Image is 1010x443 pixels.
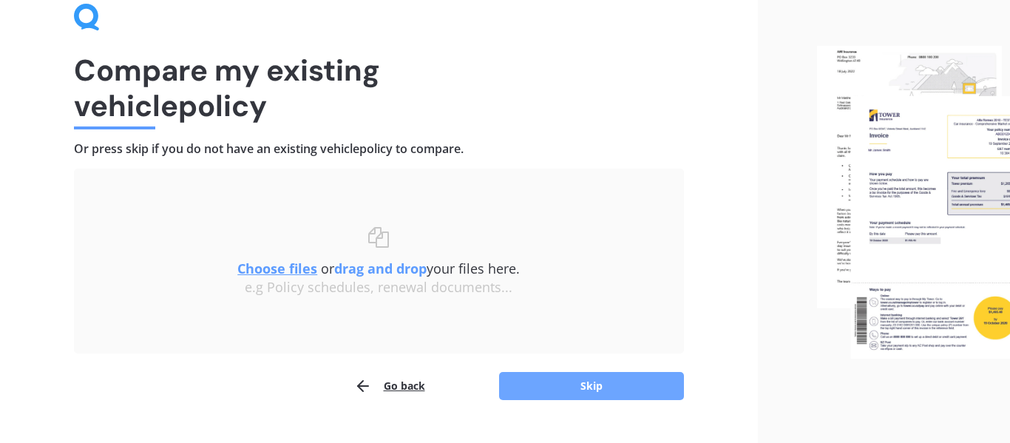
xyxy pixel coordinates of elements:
h4: Or press skip if you do not have an existing vehicle policy to compare. [74,141,684,157]
b: drag and drop [334,260,427,277]
h1: Compare my existing vehicle policy [74,53,684,124]
button: Go back [354,371,425,401]
button: Skip [499,372,684,400]
u: Choose files [237,260,317,277]
span: or your files here. [237,260,520,277]
div: e.g Policy schedules, renewal documents... [104,280,654,296]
